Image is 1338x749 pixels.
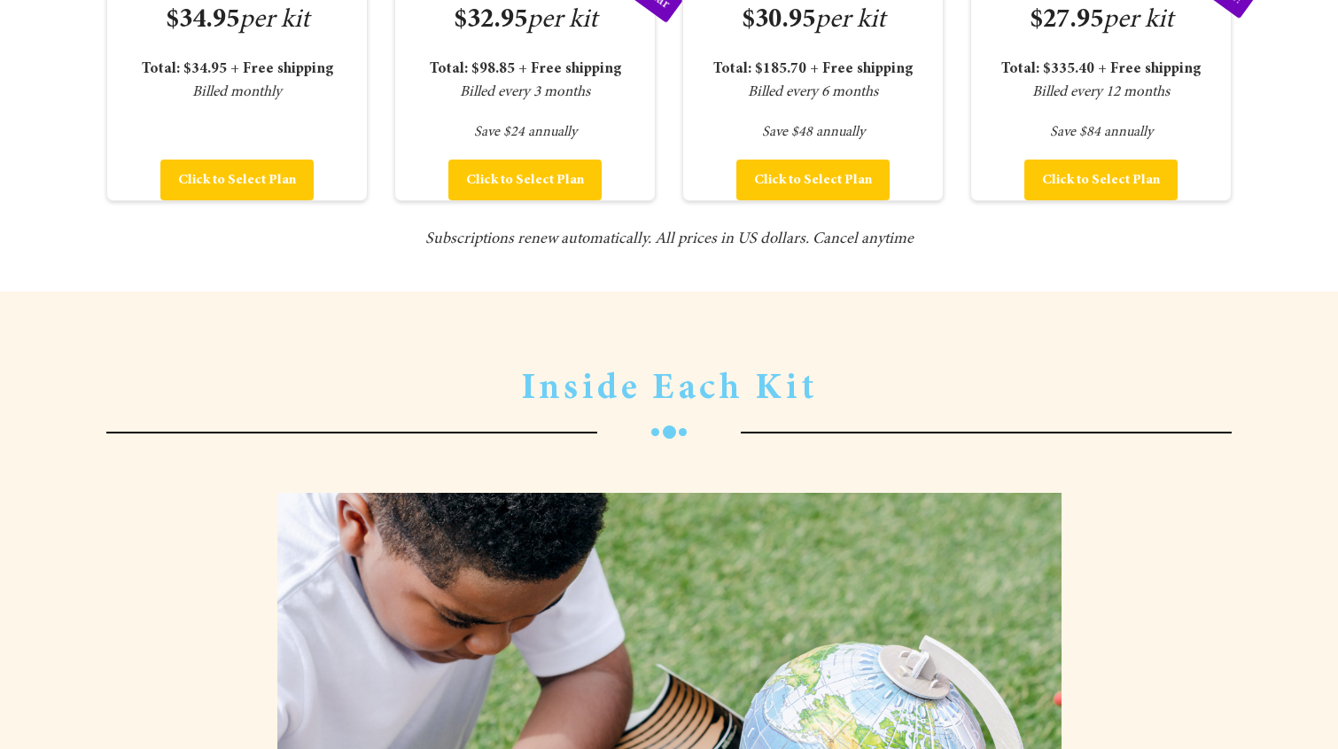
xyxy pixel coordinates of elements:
span: Click to Select Plan [466,173,584,187]
span: $32.95 [454,7,597,34]
span: Click to Select Plan [754,173,872,187]
span: Click to Select Plan [178,173,296,187]
span: Save $24 annually [395,121,655,143]
button: Click to Select Plan [1024,160,1178,200]
span: Inside Each Kit [521,371,817,408]
span: Billed monthly [192,85,282,100]
span: $34.95 [166,7,309,34]
span: Save $48 annually [683,121,943,143]
strong: Total: $185.70 + Free shipping [713,62,913,77]
span: per kit [527,7,597,34]
span: $30.95 [742,7,885,34]
span: - [107,121,367,143]
span: Save $84 annually [971,121,1231,143]
span: per kit [239,7,309,34]
span: Click to Select Plan [1042,173,1160,187]
span: Subscriptions renew automatically. All prices in US dollars. Cancel anytime [106,228,1232,252]
strong: Total: $98.85 + Free shipping [430,62,621,77]
button: Click to Select Plan [736,160,890,200]
button: Click to Select Plan [448,160,602,200]
i: Billed every 12 months [1032,85,1170,100]
i: Billed every 6 months [748,85,878,100]
i: Billed every 3 months [460,85,590,100]
span: $27.95 [1030,7,1173,34]
button: Click to Select Plan [160,160,314,200]
span: per kit [1103,7,1173,34]
b: Total: $34.95 + Free shipping [142,62,333,77]
span: per kit [815,7,885,34]
strong: Total: $335.40 + Free shipping [1001,62,1201,77]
